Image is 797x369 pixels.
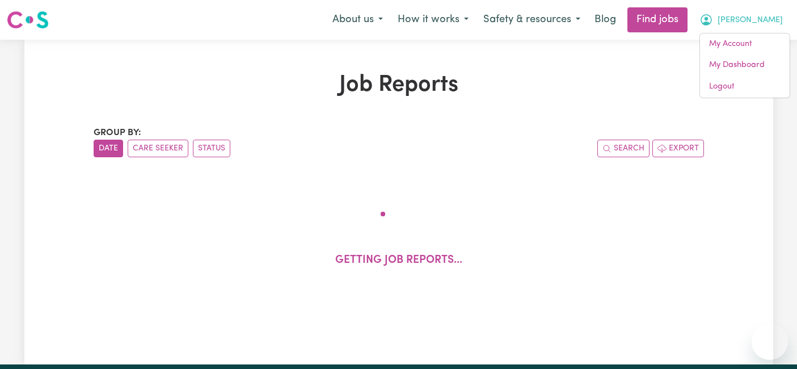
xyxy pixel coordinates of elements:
[325,8,390,32] button: About us
[718,14,783,27] span: [PERSON_NAME]
[128,140,188,157] button: sort invoices by care seeker
[390,8,476,32] button: How it works
[699,33,790,98] div: My Account
[335,253,462,269] p: Getting job reports...
[588,7,623,32] a: Blog
[752,324,788,360] iframe: Button to launch messaging window
[94,140,123,157] button: sort invoices by date
[700,54,790,76] a: My Dashboard
[627,7,688,32] a: Find jobs
[700,33,790,55] a: My Account
[652,140,704,157] button: Export
[7,7,49,33] a: Careseekers logo
[692,8,790,32] button: My Account
[94,72,704,99] h1: Job Reports
[597,140,650,157] button: Search
[94,128,141,137] span: Group by:
[476,8,588,32] button: Safety & resources
[7,10,49,30] img: Careseekers logo
[193,140,230,157] button: sort invoices by paid status
[700,76,790,98] a: Logout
